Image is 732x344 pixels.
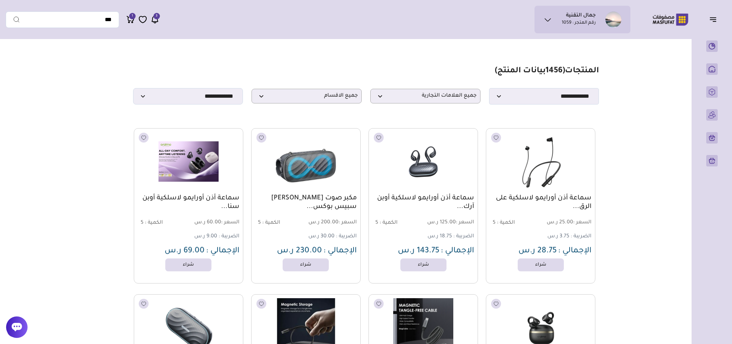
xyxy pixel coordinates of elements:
[541,219,591,226] span: 25.00 ر.س
[573,220,591,226] span: السعر :
[138,194,239,211] a: سماعة أذن أورايمو لاسلكية أوبن سنا...
[453,234,474,239] span: الضريبة :
[497,220,515,226] span: الكمية :
[206,247,239,256] span: الإجمالي :
[373,132,474,192] img: 20250910151422978062.png
[338,220,357,226] span: السعر :
[547,234,569,239] span: 3.75 ر.س
[194,234,217,239] span: 9.00 ر.س
[283,258,329,271] a: شراء
[255,93,358,100] span: جميع الاقسام
[456,220,474,226] span: السعر :
[562,20,596,27] p: رقم المتجر : 1059
[428,234,452,239] span: 18.75 ر.س
[495,67,565,76] span: ( بيانات المنتج)
[518,247,557,256] span: 28.75 ر.س
[262,220,280,226] span: الكمية :
[132,13,133,19] span: 1
[277,247,322,256] span: 230.00 ر.س
[400,258,446,271] a: شراء
[518,258,564,271] a: شراء
[138,132,239,192] img: 20250910151359694720.png
[258,220,261,226] span: 5
[370,89,480,103] p: جميع العلامات التجارية
[255,132,356,192] img: 2025-09-10-68c1aa3f1323b.png
[546,67,562,76] span: 1456
[145,220,163,226] span: الكمية :
[189,219,239,226] span: 60.00 ر.س
[380,220,397,226] span: الكمية :
[571,234,591,239] span: الضريبة :
[165,258,211,271] a: شراء
[141,220,143,226] span: 5
[398,247,439,256] span: 143.75 ر.س
[151,15,159,24] a: 3
[323,247,357,256] span: الإجمالي :
[375,220,378,226] span: 5
[566,13,596,20] h1: جمال التقنية
[374,93,477,100] span: جميع العلامات التجارية
[221,220,239,226] span: السعر :
[336,234,357,239] span: الضريبة :
[648,13,693,26] img: Logo
[307,219,357,226] span: 200.00 ر.س
[495,66,599,77] h1: المنتجات
[605,11,621,28] img: جمال التقنية
[493,220,496,226] span: 5
[252,89,362,103] p: جميع الاقسام
[490,194,591,211] a: سماعة أذن أورايمو لاسلكية على الرق...
[126,15,135,24] a: 1
[558,247,591,256] span: الإجمالي :
[219,234,239,239] span: الضريبة :
[424,219,474,226] span: 125.00 ر.س
[490,132,591,192] img: 20250910151428602614.png
[165,247,205,256] span: 69.00 ر.س
[441,247,474,256] span: الإجمالي :
[255,194,357,211] a: مكبر صوت [PERSON_NAME] سبيس بوكس...
[372,194,474,211] a: سماعة أذن أورايمو لاسلكية أوبن آرك...
[308,234,335,239] span: 30.00 ر.س
[156,13,157,19] span: 3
